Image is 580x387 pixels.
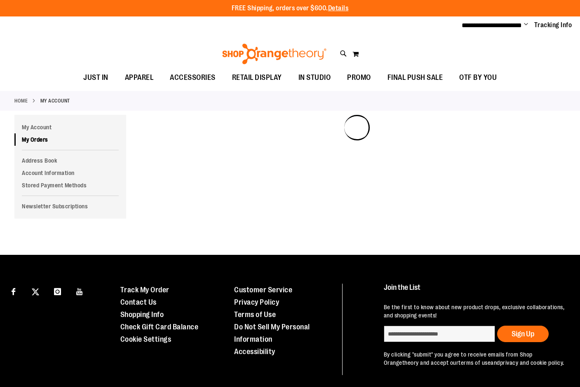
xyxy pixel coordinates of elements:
[32,288,39,296] img: Twitter
[384,326,495,342] input: enter email
[50,284,65,298] a: Visit our Instagram page
[170,68,216,87] span: ACCESSORIES
[379,68,451,87] a: FINAL PUSH SALE
[14,97,28,105] a: Home
[500,359,564,366] a: privacy and cookie policy.
[347,68,371,87] span: PROMO
[459,68,497,87] span: OTF BY YOU
[221,44,328,64] img: Shop Orangetheory
[162,68,224,87] a: ACCESSORIES
[290,68,339,87] a: IN STUDIO
[117,68,162,87] a: APPAREL
[234,323,310,343] a: Do Not Sell My Personal Information
[458,359,491,366] a: terms of use
[384,303,565,319] p: Be the first to know about new product drops, exclusive collaborations, and shopping events!
[534,21,572,30] a: Tracking Info
[14,179,126,191] a: Stored Payment Methods
[14,154,126,167] a: Address Book
[328,5,349,12] a: Details
[120,335,171,343] a: Cookie Settings
[83,68,108,87] span: JUST IN
[232,68,282,87] span: RETAIL DISPLAY
[524,21,528,29] button: Account menu
[14,121,126,133] a: My Account
[125,68,154,87] span: APPAREL
[120,323,199,331] a: Check Gift Card Balance
[14,133,126,146] a: My Orders
[120,310,164,319] a: Shopping Info
[40,97,70,105] strong: My Account
[387,68,443,87] span: FINAL PUSH SALE
[14,167,126,179] a: Account Information
[120,298,157,306] a: Contact Us
[75,68,117,87] a: JUST IN
[232,4,349,13] p: FREE Shipping, orders over $600.
[339,68,379,87] a: PROMO
[298,68,331,87] span: IN STUDIO
[497,326,549,342] button: Sign Up
[224,68,290,87] a: RETAIL DISPLAY
[73,284,87,298] a: Visit our Youtube page
[384,284,565,299] h4: Join the List
[28,284,43,298] a: Visit our X page
[512,330,534,338] span: Sign Up
[120,286,169,294] a: Track My Order
[14,200,126,212] a: Newsletter Subscriptions
[234,298,279,306] a: Privacy Policy
[451,68,505,87] a: OTF BY YOU
[234,310,276,319] a: Terms of Use
[384,350,565,367] p: By clicking "submit" you agree to receive emails from Shop Orangetheory and accept our and
[6,284,21,298] a: Visit our Facebook page
[234,347,275,356] a: Accessibility
[234,286,292,294] a: Customer Service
